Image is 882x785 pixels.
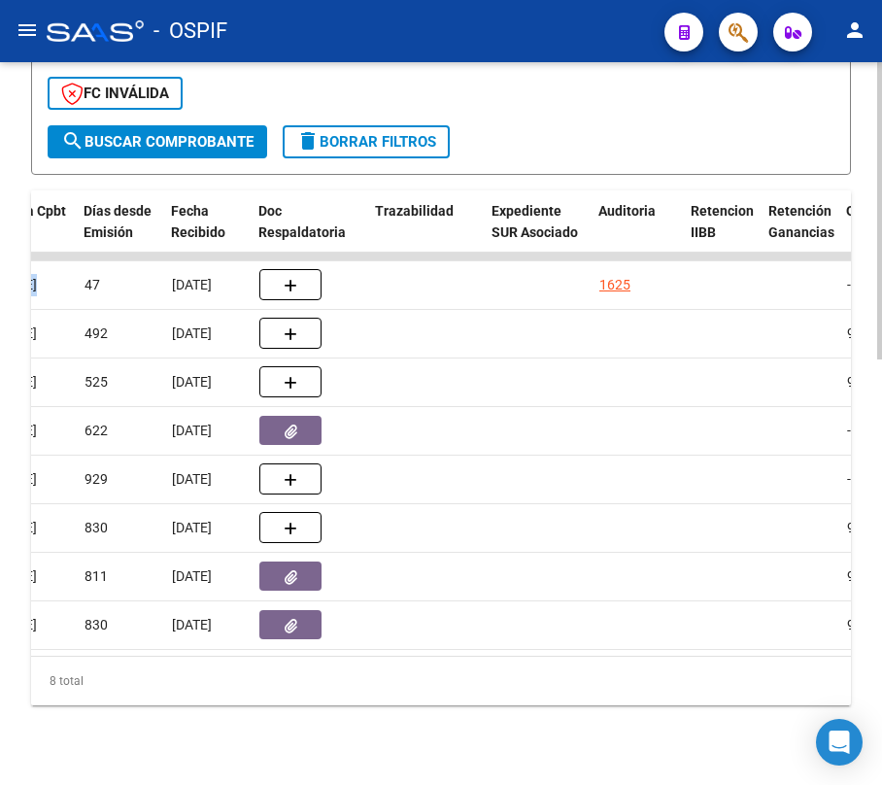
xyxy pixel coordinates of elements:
[61,133,254,151] span: Buscar Comprobante
[85,325,108,341] span: 492
[484,190,591,276] datatable-header-cell: Expediente SUR Asociado
[172,325,212,341] span: [DATE]
[843,18,866,42] mat-icon: person
[172,423,212,438] span: [DATE]
[85,374,108,390] span: 525
[172,471,212,487] span: [DATE]
[172,277,212,292] span: [DATE]
[61,129,85,153] mat-icon: search
[31,657,851,705] div: 8 total
[367,190,484,276] datatable-header-cell: Trazabilidad
[171,203,225,241] span: Fecha Recibido
[48,77,183,110] button: FC Inválida
[683,190,761,276] datatable-header-cell: Retencion IIBB
[283,125,450,158] button: Borrar Filtros
[598,203,656,219] span: Auditoria
[847,471,851,487] span: -
[172,568,212,584] span: [DATE]
[48,125,267,158] button: Buscar Comprobante
[172,374,212,390] span: [DATE]
[847,423,851,438] span: -
[846,203,865,219] span: OP
[591,190,683,276] datatable-header-cell: Auditoria
[296,133,436,151] span: Borrar Filtros
[691,203,754,241] span: Retencion IIBB
[163,190,251,276] datatable-header-cell: Fecha Recibido
[172,617,212,632] span: [DATE]
[61,85,169,102] span: FC Inválida
[599,274,630,296] div: 1625
[85,471,108,487] span: 929
[172,520,212,535] span: [DATE]
[85,520,108,535] span: 830
[492,203,578,241] span: Expediente SUR Asociado
[85,617,108,632] span: 830
[375,203,454,219] span: Trazabilidad
[816,719,863,766] div: Open Intercom Messenger
[84,203,152,241] span: Días desde Emisión
[85,423,108,438] span: 622
[768,203,834,241] span: Retención Ganancias
[85,277,100,292] span: 47
[16,18,39,42] mat-icon: menu
[153,10,227,52] span: - OSPIF
[85,568,108,584] span: 811
[76,190,163,276] datatable-header-cell: Días desde Emisión
[251,190,367,276] datatable-header-cell: Doc Respaldatoria
[761,190,838,276] datatable-header-cell: Retención Ganancias
[296,129,320,153] mat-icon: delete
[258,203,346,241] span: Doc Respaldatoria
[847,277,851,292] span: -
